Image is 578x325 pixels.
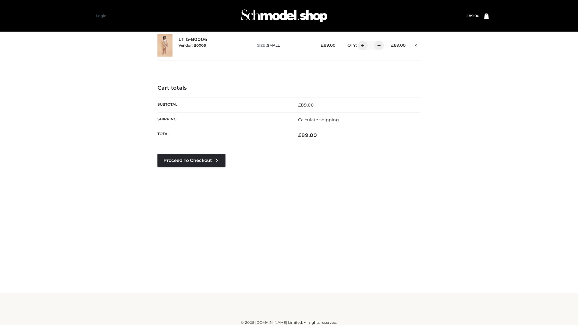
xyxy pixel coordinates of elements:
div: QTY: [341,41,382,50]
th: Total [157,127,289,143]
bdi: 89.00 [298,102,314,108]
small: Vendor: B0006 [179,43,206,48]
bdi: 89.00 [466,14,479,18]
a: Calculate shipping [298,117,339,122]
span: £ [466,14,469,18]
bdi: 89.00 [391,43,406,48]
bdi: 89.00 [298,132,317,138]
span: £ [321,43,324,48]
img: Schmodel Admin 964 [239,4,329,28]
div: LT_b-B0006 [179,37,251,54]
a: Proceed to Checkout [157,154,225,167]
span: £ [391,43,394,48]
bdi: 89.00 [321,43,335,48]
p: size : [257,43,312,48]
span: £ [298,102,301,108]
h4: Cart totals [157,85,421,91]
a: Remove this item [412,41,421,48]
span: SMALL [267,43,280,48]
a: Login [96,14,106,18]
a: £89.00 [466,14,479,18]
th: Shipping [157,112,289,127]
th: Subtotal [157,97,289,112]
span: £ [298,132,301,138]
